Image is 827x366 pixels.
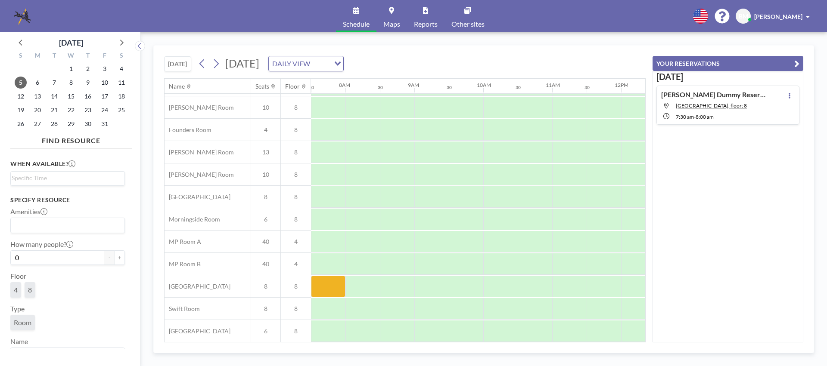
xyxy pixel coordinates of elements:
[676,114,694,120] span: 7:30 AM
[676,102,747,109] span: Sweet Auburn Room, floor: 8
[15,90,27,102] span: Sunday, October 12, 2025
[251,215,280,223] span: 6
[251,148,280,156] span: 13
[656,71,799,82] h3: [DATE]
[383,21,400,28] span: Maps
[251,327,280,335] span: 6
[251,171,280,178] span: 10
[251,126,280,134] span: 4
[115,104,127,116] span: Saturday, October 25, 2025
[12,220,120,231] input: Search for option
[99,77,111,89] span: Friday, October 10, 2025
[10,337,28,346] label: Name
[48,104,60,116] span: Tuesday, October 21, 2025
[251,104,280,111] span: 10
[269,56,343,71] div: Search for option
[11,172,124,185] div: Search for option
[10,207,47,216] label: Amenities
[281,238,311,246] span: 4
[12,173,120,183] input: Search for option
[546,82,560,88] div: 11AM
[82,63,94,75] span: Thursday, October 2, 2025
[14,318,31,327] span: Room
[251,238,280,246] span: 40
[82,104,94,116] span: Thursday, October 23, 2025
[270,58,312,69] span: DAILY VIEW
[281,126,311,134] span: 8
[408,82,419,88] div: 9AM
[378,85,383,90] div: 30
[15,104,27,116] span: Sunday, October 19, 2025
[29,51,46,62] div: M
[99,104,111,116] span: Friday, October 24, 2025
[165,193,230,201] span: [GEOGRAPHIC_DATA]
[696,114,714,120] span: 8:00 AM
[477,82,491,88] div: 10AM
[59,37,83,49] div: [DATE]
[251,193,280,201] span: 8
[14,8,31,25] img: organization-logo
[115,77,127,89] span: Saturday, October 11, 2025
[65,77,77,89] span: Wednesday, October 8, 2025
[48,118,60,130] span: Tuesday, October 28, 2025
[165,283,230,290] span: [GEOGRAPHIC_DATA]
[165,148,234,156] span: [PERSON_NAME] Room
[99,63,111,75] span: Friday, October 3, 2025
[15,77,27,89] span: Sunday, October 5, 2025
[115,90,127,102] span: Saturday, October 18, 2025
[165,215,220,223] span: Morningside Room
[165,238,201,246] span: MP Room A
[10,133,132,145] h4: FIND RESOURCE
[99,118,111,130] span: Friday, October 31, 2025
[82,90,94,102] span: Thursday, October 16, 2025
[31,104,44,116] span: Monday, October 20, 2025
[251,305,280,313] span: 8
[281,171,311,178] span: 8
[281,104,311,111] span: 8
[12,51,29,62] div: S
[11,348,124,363] div: Search for option
[115,250,125,265] button: +
[31,118,44,130] span: Monday, October 27, 2025
[10,196,125,204] h3: Specify resource
[653,56,803,71] button: YOUR RESERVATIONS
[584,85,590,90] div: 30
[48,90,60,102] span: Tuesday, October 14, 2025
[313,58,329,69] input: Search for option
[451,21,485,28] span: Other sites
[339,82,350,88] div: 8AM
[113,51,130,62] div: S
[165,305,200,313] span: Swift Room
[65,90,77,102] span: Wednesday, October 15, 2025
[165,260,201,268] span: MP Room B
[115,63,127,75] span: Saturday, October 4, 2025
[414,21,438,28] span: Reports
[281,260,311,268] span: 4
[169,83,185,90] div: Name
[251,283,280,290] span: 8
[10,240,73,249] label: How many people?
[281,193,311,201] span: 8
[754,13,802,20] span: [PERSON_NAME]
[516,85,521,90] div: 30
[99,90,111,102] span: Friday, October 17, 2025
[309,85,314,90] div: 30
[447,85,452,90] div: 30
[11,218,124,233] div: Search for option
[79,51,96,62] div: T
[96,51,113,62] div: F
[285,83,300,90] div: Floor
[46,51,63,62] div: T
[15,118,27,130] span: Sunday, October 26, 2025
[343,21,370,28] span: Schedule
[82,77,94,89] span: Thursday, October 9, 2025
[694,114,696,120] span: -
[31,77,44,89] span: Monday, October 6, 2025
[739,12,748,20] span: BM
[28,286,32,294] span: 8
[225,57,259,70] span: [DATE]
[65,118,77,130] span: Wednesday, October 29, 2025
[164,56,191,71] button: [DATE]
[281,215,311,223] span: 8
[63,51,80,62] div: W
